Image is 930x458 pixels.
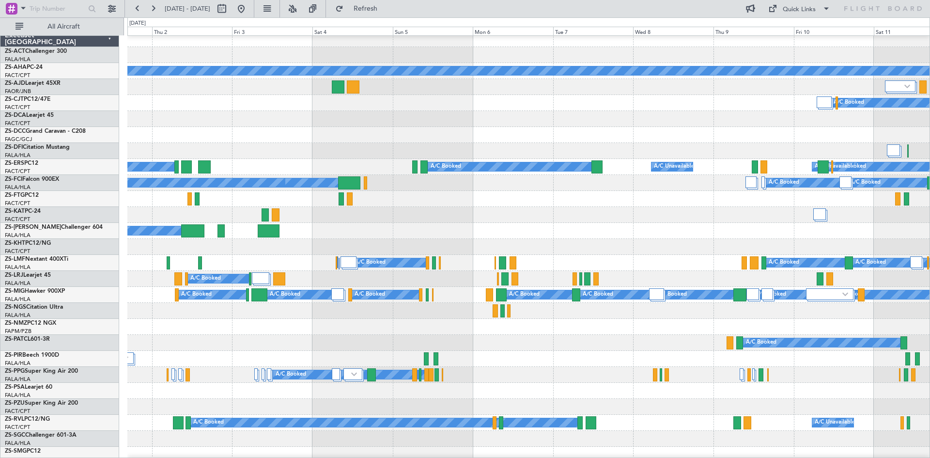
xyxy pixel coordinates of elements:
[345,5,386,12] span: Refresh
[5,192,39,198] a: ZS-FTGPC12
[312,27,393,35] div: Sat 4
[5,80,25,86] span: ZS-AJD
[393,27,473,35] div: Sun 5
[5,200,30,207] a: FACT/CPT
[181,287,212,302] div: A/C Booked
[5,48,25,54] span: ZS-ACT
[5,320,56,326] a: ZS-NMZPC12 NGX
[5,120,30,127] a: FACT/CPT
[5,304,63,310] a: ZS-NGSCitation Ultra
[5,48,67,54] a: ZS-ACTChallenger 300
[5,192,25,198] span: ZS-FTG
[842,292,848,296] img: arrow-gray.svg
[5,288,65,294] a: ZS-MIGHawker 900XP
[5,152,31,159] a: FALA/HLA
[656,287,687,302] div: A/C Booked
[633,27,713,35] div: Wed 8
[355,287,385,302] div: A/C Booked
[509,287,540,302] div: A/C Booked
[5,384,52,390] a: ZS-PSALearjet 60
[5,184,31,191] a: FALA/HLA
[815,415,855,430] div: A/C Unavailable
[850,175,881,190] div: A/C Booked
[654,159,694,174] div: A/C Unavailable
[583,287,613,302] div: A/C Booked
[5,392,31,399] a: FALA/HLA
[5,424,30,431] a: FACT/CPT
[815,159,855,174] div: A/C Unavailable
[276,367,306,382] div: A/C Booked
[25,23,102,30] span: All Aircraft
[5,288,25,294] span: ZS-MIG
[270,287,300,302] div: A/C Booked
[904,84,910,88] img: arrow-gray.svg
[5,336,50,342] a: ZS-PATCL601-3R
[5,360,31,367] a: FALA/HLA
[5,224,103,230] a: ZS-[PERSON_NAME]Challenger 604
[5,304,26,310] span: ZS-NGS
[232,27,312,35] div: Fri 3
[5,232,31,239] a: FALA/HLA
[473,27,553,35] div: Mon 6
[5,160,38,166] a: ZS-ERSPC12
[5,280,31,287] a: FALA/HLA
[5,160,24,166] span: ZS-ERS
[5,224,61,230] span: ZS-[PERSON_NAME]
[5,264,31,271] a: FALA/HLA
[5,328,31,335] a: FAPM/PZB
[5,400,78,406] a: ZS-PZUSuper King Air 200
[5,176,59,182] a: ZS-FCIFalcon 900EX
[713,27,794,35] div: Thu 9
[746,335,776,350] div: A/C Booked
[5,64,27,70] span: ZS-AHA
[331,1,389,16] button: Refresh
[5,112,54,118] a: ZS-DCALearjet 45
[431,159,461,174] div: A/C Booked
[190,271,221,286] div: A/C Booked
[5,272,23,278] span: ZS-LRJ
[5,176,22,182] span: ZS-FCI
[5,136,32,143] a: FAGC/GCJ
[5,368,78,374] a: ZS-PPGSuper King Air 200
[5,400,25,406] span: ZS-PZU
[5,448,41,454] a: ZS-SMGPC12
[5,208,41,214] a: ZS-KATPC-24
[5,256,68,262] a: ZS-LMFNextant 400XTi
[769,175,799,190] div: A/C Booked
[5,72,30,79] a: FACT/CPT
[5,296,31,303] a: FALA/HLA
[5,448,27,454] span: ZS-SMG
[855,255,886,270] div: A/C Booked
[5,352,22,358] span: ZS-PIR
[553,27,634,35] div: Tue 7
[5,408,30,415] a: FACT/CPT
[5,88,31,95] a: FAOR/JNB
[763,1,835,16] button: Quick Links
[355,255,386,270] div: A/C Booked
[193,415,224,430] div: A/C Booked
[834,95,864,110] div: A/C Booked
[5,144,70,150] a: ZS-DFICitation Mustang
[5,352,59,358] a: ZS-PIRBeech 1900D
[152,27,232,35] div: Thu 2
[5,80,61,86] a: ZS-AJDLearjet 45XR
[5,96,24,102] span: ZS-CJT
[5,272,51,278] a: ZS-LRJLearjet 45
[165,4,210,13] span: [DATE] - [DATE]
[5,168,30,175] a: FACT/CPT
[794,27,874,35] div: Fri 10
[5,104,30,111] a: FACT/CPT
[5,112,26,118] span: ZS-DCA
[5,128,86,134] a: ZS-DCCGrand Caravan - C208
[5,256,25,262] span: ZS-LMF
[5,384,25,390] span: ZS-PSA
[351,372,357,376] img: arrow-gray.svg
[5,336,24,342] span: ZS-PAT
[5,248,30,255] a: FACT/CPT
[5,376,31,383] a: FALA/HLA
[5,432,77,438] a: ZS-SGCChallenger 601-3A
[5,208,25,214] span: ZS-KAT
[5,96,50,102] a: ZS-CJTPC12/47E
[5,368,25,374] span: ZS-PPG
[129,19,146,28] div: [DATE]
